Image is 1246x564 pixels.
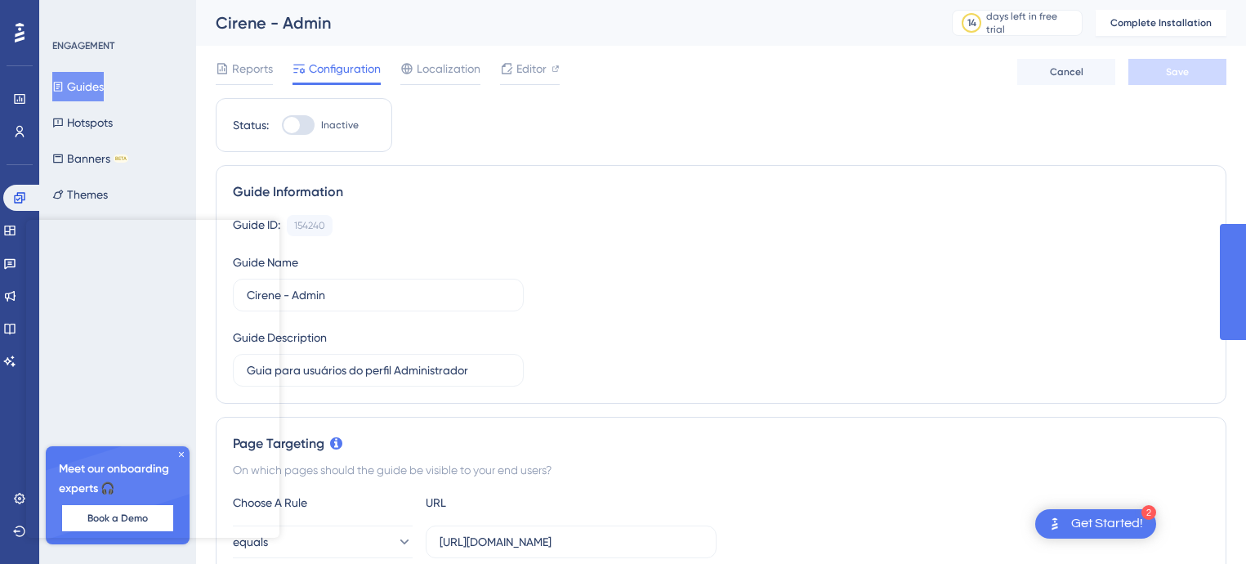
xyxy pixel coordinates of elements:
input: Type your Guide’s Name here [247,286,510,304]
span: Editor [516,59,547,78]
div: BETA [114,154,128,163]
span: equals [233,532,268,552]
button: Complete Installation [1096,10,1226,36]
span: Cancel [1050,65,1083,78]
button: BannersBETA [52,144,128,173]
input: Type your Guide’s Description here [247,361,510,379]
iframe: UserGuiding AI Assistant Launcher [1177,499,1226,548]
div: 14 [967,16,976,29]
div: days left in free trial [986,10,1077,36]
span: Inactive [321,119,359,132]
div: On which pages should the guide be visible to your end users? [233,460,1209,480]
div: Guide ID: [233,215,280,236]
span: Localization [417,59,480,78]
div: Page Targeting [233,434,1209,454]
div: URL [426,493,605,513]
span: Complete Installation [1110,16,1212,29]
button: Hotspots [52,108,113,137]
div: Get Started! [1071,515,1143,533]
div: Cirene - Admin [216,11,911,34]
div: Open Get Started! checklist, remaining modules: 2 [1035,509,1156,539]
div: Status: [233,115,269,135]
button: Cancel [1017,59,1115,85]
button: Themes [52,180,108,209]
button: equals [233,526,413,558]
button: Save [1128,59,1226,85]
img: launcher-image-alternative-text [1045,514,1065,534]
div: 154240 [294,219,325,232]
span: Reports [232,59,273,78]
div: Choose A Rule [233,493,413,513]
div: 2 [1141,505,1156,520]
span: Save [1166,65,1189,78]
input: yourwebsite.com/path [440,533,703,551]
span: Configuration [309,59,381,78]
button: Guides [52,72,104,101]
div: Guide Information [233,182,1209,202]
div: Guide Description [233,328,327,347]
div: ENGAGEMENT [52,39,114,52]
